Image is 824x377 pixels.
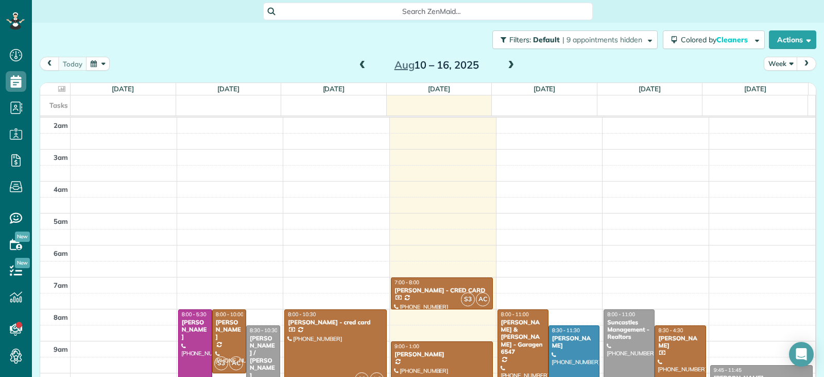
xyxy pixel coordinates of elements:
a: [DATE] [744,85,766,93]
div: [PERSON_NAME] [394,351,490,358]
div: [PERSON_NAME] [658,335,702,350]
button: Filters: Default | 9 appointments hidden [492,30,658,49]
span: 7am [54,281,68,289]
div: [PERSON_NAME] [181,319,209,341]
span: 7:00 - 8:00 [394,279,419,286]
span: 8:30 - 4:30 [658,327,683,334]
span: 4am [54,185,68,193]
span: 8am [54,313,68,321]
h2: 10 – 16, 2025 [372,59,501,71]
div: [PERSON_NAME] - CRED CARD [394,287,490,294]
span: Aug [394,58,415,71]
span: New [15,258,30,268]
div: [PERSON_NAME] [215,319,243,341]
button: next [797,57,816,71]
div: [PERSON_NAME] [552,335,596,350]
span: 2am [54,121,68,129]
span: 8:00 - 11:00 [501,311,529,318]
span: 8:00 - 10:30 [288,311,316,318]
span: 8:00 - 11:00 [607,311,635,318]
div: [PERSON_NAME] & [PERSON_NAME] - Garagen 6547 [501,319,545,356]
span: New [15,232,30,242]
div: Open Intercom Messenger [789,342,814,367]
a: [DATE] [323,85,345,93]
span: AC [476,292,490,306]
span: 9:00 - 1:00 [394,343,419,350]
div: Suncastles Management - Realtors [607,319,651,341]
span: 9:45 - 11:45 [714,367,742,373]
span: 9am [54,345,68,353]
span: 3am [54,153,68,161]
button: today [58,57,87,71]
span: Default [533,35,560,44]
a: [DATE] [534,85,556,93]
a: [DATE] [112,85,134,93]
span: 8:30 - 11:30 [552,327,580,334]
span: S3 [461,292,475,306]
span: Filters: [509,35,531,44]
a: [DATE] [639,85,661,93]
button: prev [40,57,59,71]
span: 8:00 - 5:30 [182,311,207,318]
a: Filters: Default | 9 appointments hidden [487,30,658,49]
a: [DATE] [217,85,239,93]
span: 5am [54,217,68,225]
span: Tasks [49,101,68,109]
span: 8:00 - 10:00 [216,311,244,318]
button: Actions [769,30,816,49]
div: [PERSON_NAME] - cred card [287,319,384,326]
span: AC [229,356,243,370]
span: 8:30 - 10:30 [250,327,278,334]
span: Colored by [681,35,751,44]
span: 6am [54,249,68,257]
button: Colored byCleaners [663,30,765,49]
span: | 9 appointments hidden [562,35,642,44]
a: [DATE] [428,85,450,93]
span: S3 [214,356,228,370]
span: Cleaners [716,35,749,44]
button: Week [764,57,798,71]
